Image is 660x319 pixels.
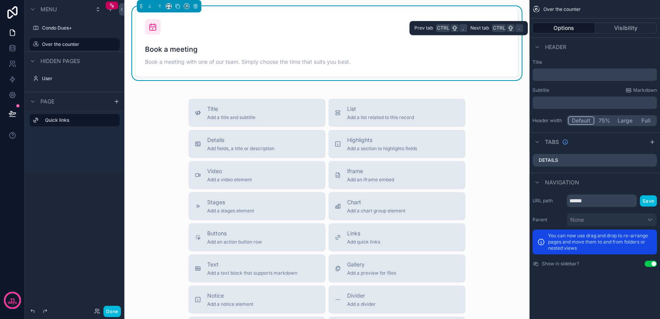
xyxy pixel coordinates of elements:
button: Done [103,306,121,317]
button: Visibility [595,23,657,33]
label: Show in sidebar? [542,261,579,267]
span: Add a title and subtitle [207,114,255,121]
span: Text [207,261,297,268]
span: Header [545,43,566,51]
button: Save [640,195,657,207]
button: HighlightsAdd a section to highlights fields [328,130,465,158]
button: NoticeAdd a notice element [189,286,325,314]
span: Add a notice element [207,301,253,307]
span: Details [207,136,274,144]
span: Navigation [545,179,579,186]
span: Add quick links [347,239,380,245]
span: Markdown [633,87,657,93]
span: Divider [347,292,376,300]
span: Links [347,230,380,237]
button: TextAdd a text block that supports markdown [189,254,325,282]
button: DetailsAdd fields, a title or description [189,130,325,158]
button: DividerAdd a divider [328,286,465,314]
span: iframe [347,167,394,175]
span: Highlights [347,136,417,144]
button: 75% [594,116,614,125]
span: Menu [40,5,57,13]
span: Ctrl [436,24,450,32]
span: Add a divider [347,301,376,307]
span: Book a meeting [145,44,509,55]
button: GalleryAdd a preview for files [328,254,465,282]
label: URL path [533,198,564,204]
span: Add an iframe embed [347,177,394,183]
button: ButtonsAdd an action button row [189,223,325,251]
p: 11 [10,296,15,304]
span: Page [40,98,54,105]
button: Full [636,116,656,125]
span: List [347,105,414,113]
a: Book a meetingBook a meeting with one of our team. Simply choose the time that suits you best. [136,10,518,77]
label: Title [533,59,657,65]
span: Book a meeting with one of our team. Simply choose the time that suits you best. [145,58,509,66]
label: Over the counter [42,41,115,47]
span: Add a chart group element [347,208,405,214]
span: Add a stages element [207,208,254,214]
button: ListAdd a list related to this record [328,99,465,127]
span: Tabs [545,138,559,146]
span: Ctrl [492,24,506,32]
div: scrollable content [25,110,124,134]
span: Prev tab [414,25,433,31]
span: Title [207,105,255,113]
span: Add a video element [207,177,252,183]
span: Add a text block that supports markdown [207,270,297,276]
label: User [42,75,115,82]
span: Stages [207,198,254,206]
button: Default [568,116,594,125]
button: VideoAdd a video element [189,161,325,189]
p: days [8,300,17,306]
span: Add a list related to this record [347,114,414,121]
span: Add fields, a title or description [207,145,274,152]
button: Large [614,116,636,125]
span: , [460,25,466,31]
label: Quick links [45,117,113,123]
label: Header width [533,117,564,124]
span: Chart [347,198,405,206]
span: Hidden pages [40,57,80,65]
button: Options [533,23,595,33]
span: Video [207,167,252,175]
label: Details [539,157,558,163]
button: StagesAdd a stages element [189,192,325,220]
span: . [516,25,522,31]
span: Add an action button row [207,239,262,245]
span: Gallery [347,261,396,268]
a: Markdown [625,87,657,93]
span: Notice [207,292,253,300]
button: iframeAdd an iframe embed [328,161,465,189]
p: You can now use drag and drop to re-arrange pages and move them to and from folders or nested views [548,233,652,251]
span: Add a section to highlights fields [347,145,417,152]
button: ChartAdd a chart group element [328,192,465,220]
span: Add a preview for files [347,270,396,276]
span: Next tab [470,25,489,31]
button: None [567,213,657,226]
span: Over the counter [543,6,581,12]
label: Condo Dues+ [42,25,115,31]
button: LinksAdd quick links [328,223,465,251]
div: scrollable content [533,96,657,109]
label: Parent [533,217,564,223]
button: TitleAdd a title and subtitle [189,99,325,127]
label: Subtitle [533,87,549,93]
span: None [570,216,584,224]
span: Buttons [207,230,262,237]
div: scrollable content [533,68,657,81]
